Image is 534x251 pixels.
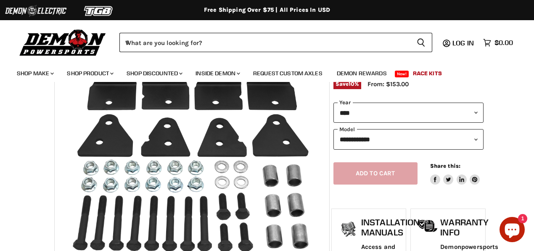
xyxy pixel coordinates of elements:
[330,65,393,82] a: Demon Rewards
[361,217,420,237] h1: Installation Manuals
[338,219,359,240] img: install_manual-icon.png
[61,65,119,82] a: Shop Product
[333,79,361,89] span: Save %
[17,27,109,57] img: Demon Powersports
[452,39,474,47] span: Log in
[333,129,484,150] select: modal-name
[417,219,438,233] img: warranty-icon.png
[367,80,409,88] span: From: $153.00
[11,61,511,82] ul: Main menu
[67,3,130,19] img: TGB Logo 2
[11,65,59,82] a: Shop Make
[430,163,460,169] span: Share this:
[119,33,432,52] form: Product
[333,103,484,123] select: year
[4,3,67,19] img: Demon Electric Logo 2
[449,39,479,47] a: Log in
[120,65,188,82] a: Shop Discounted
[395,71,409,77] span: New!
[430,162,480,185] aside: Share this:
[407,65,448,82] a: Race Kits
[479,37,517,49] a: $0.00
[440,217,498,237] h1: Warranty Info
[247,65,329,82] a: Request Custom Axles
[119,33,410,52] input: When autocomplete results are available use up and down arrows to review and enter to select
[349,81,354,87] span: 10
[410,33,432,52] button: Search
[189,65,245,82] a: Inside Demon
[497,217,527,244] inbox-online-store-chat: Shopify online store chat
[494,39,513,47] span: $0.00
